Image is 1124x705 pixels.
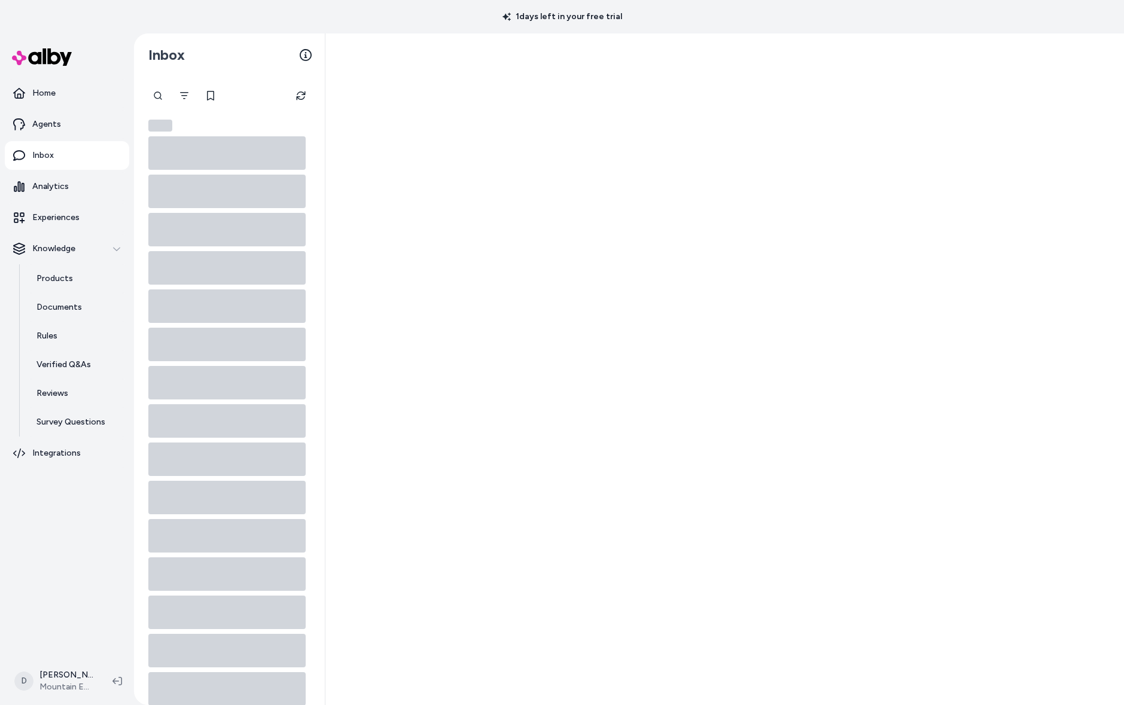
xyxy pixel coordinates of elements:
a: Inbox [5,141,129,170]
a: Products [25,264,129,293]
span: D [14,672,33,691]
p: Home [32,87,56,99]
a: Integrations [5,439,129,468]
button: Refresh [289,84,313,108]
a: Agents [5,110,129,139]
a: Experiences [5,203,129,232]
p: Products [36,273,73,285]
p: Rules [36,330,57,342]
p: Survey Questions [36,416,105,428]
img: alby Logo [12,48,72,66]
p: Integrations [32,447,81,459]
a: Reviews [25,379,129,408]
a: Rules [25,322,129,350]
button: D[PERSON_NAME]Mountain Equipment Company [7,662,103,700]
a: Verified Q&As [25,350,129,379]
span: Mountain Equipment Company [39,681,93,693]
button: Knowledge [5,234,129,263]
a: Analytics [5,172,129,201]
p: Agents [32,118,61,130]
p: Analytics [32,181,69,193]
h2: Inbox [148,46,185,64]
p: Reviews [36,387,68,399]
button: Filter [172,84,196,108]
p: Documents [36,301,82,313]
a: Documents [25,293,129,322]
p: 1 days left in your free trial [495,11,629,23]
a: Survey Questions [25,408,129,437]
a: Home [5,79,129,108]
p: Experiences [32,212,80,224]
p: Inbox [32,149,54,161]
p: [PERSON_NAME] [39,669,93,681]
p: Knowledge [32,243,75,255]
p: Verified Q&As [36,359,91,371]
